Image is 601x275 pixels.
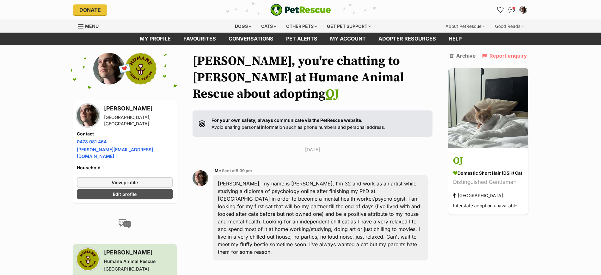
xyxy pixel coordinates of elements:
[453,170,524,176] div: Domestic Short Hair (DSH) Cat
[118,62,132,75] span: 💌
[448,149,528,215] a: OJ Domestic Short Hair (DSH) Cat Distinguished Gentleman [GEOGRAPHIC_DATA] Interstate adoption un...
[495,5,506,15] a: Favourites
[77,248,99,270] img: Humane Animal Rescue profile pic
[215,168,221,173] span: Me
[113,191,137,197] span: Edit profile
[507,5,517,15] a: Conversations
[73,4,107,15] a: Donate
[193,170,208,186] img: William Stanley profile pic
[77,104,99,127] img: William Stanley profile pic
[93,53,125,84] img: William Stanley profile pic
[112,179,138,186] span: View profile
[326,86,339,102] a: OJ
[222,168,252,173] span: Sent at
[104,258,156,265] div: Humane Animal Rescue
[453,191,503,200] div: [GEOGRAPHIC_DATA]
[520,7,526,13] img: William Stanley profile pic
[282,20,322,33] div: Other pets
[104,114,173,127] div: [GEOGRAPHIC_DATA], [GEOGRAPHIC_DATA]
[270,4,331,16] img: logo-e224e6f780fb5917bec1dbf3a21bbac754714ae5b6737aabdf751b685950b380.svg
[491,20,528,33] div: Good Reads
[322,20,375,33] div: Get pet support
[324,33,372,45] a: My account
[280,33,324,45] a: Pet alerts
[453,154,524,168] h3: OJ
[78,20,103,31] a: Menu
[441,20,489,33] div: About PetRescue
[212,117,385,130] p: Avoid sharing personal information such as phone numbers and personal address.
[270,4,331,16] a: PetRescue
[257,20,281,33] div: Cats
[448,68,528,148] img: OJ
[450,53,476,59] a: Archive
[104,104,173,113] h3: [PERSON_NAME]
[495,5,528,15] ul: Account quick links
[77,177,173,188] a: View profile
[193,146,432,153] p: [DATE]
[212,117,363,123] strong: For your own safety, always communicate via the PetRescue website.
[222,33,280,45] a: conversations
[453,178,524,186] div: Distinguished Gentleman
[77,189,173,199] a: Edit profile
[230,20,256,33] div: Dogs
[125,53,156,84] img: Humane Animal Rescue profile pic
[133,33,177,45] a: My profile
[213,175,427,260] div: [PERSON_NAME], my name is [PERSON_NAME], I'm 32 and work as an artist while studying a diploma of...
[119,219,131,228] img: conversation-icon-4a6f8262b818ee0b60e3300018af0b2d0b884aa5de6e9bcb8d3d4eeb1a70a7c4.svg
[77,165,173,171] h4: Household
[482,53,527,59] a: Report enquiry
[193,53,432,102] h1: [PERSON_NAME], you're chatting to [PERSON_NAME] at Humane Animal Rescue about adopting
[372,33,442,45] a: Adopter resources
[104,248,156,257] h3: [PERSON_NAME]
[442,33,468,45] a: Help
[236,168,252,173] span: 5:39 pm
[85,23,99,29] span: Menu
[104,266,156,272] div: [GEOGRAPHIC_DATA]
[508,7,515,13] img: chat-41dd97257d64d25036548639549fe6c8038ab92f7586957e7f3b1b290dea8141.svg
[77,147,153,159] a: [PERSON_NAME][EMAIL_ADDRESS][DOMAIN_NAME]
[77,131,173,137] h4: Contact
[77,139,107,144] a: 0478 081 464
[453,203,517,208] span: Interstate adoption unavailable
[518,5,528,15] button: My account
[177,33,222,45] a: Favourites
